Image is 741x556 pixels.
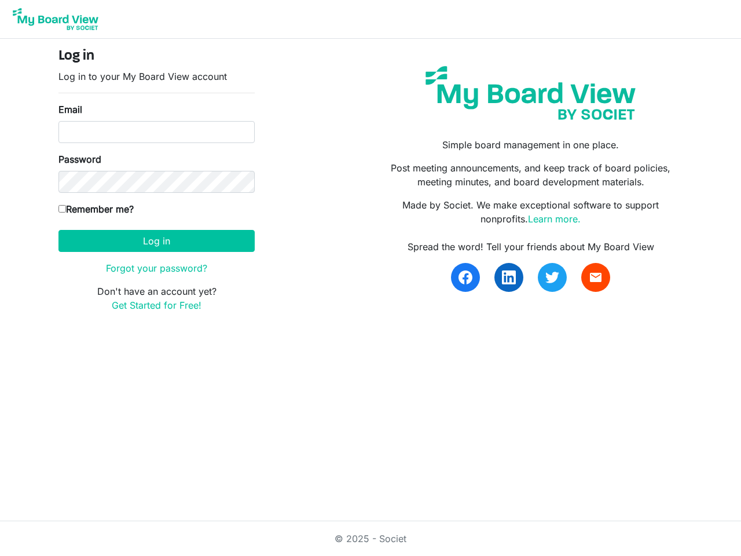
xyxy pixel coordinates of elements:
img: facebook.svg [458,270,472,284]
a: Get Started for Free! [112,299,201,311]
a: email [581,263,610,292]
p: Simple board management in one place. [379,138,683,152]
p: Log in to your My Board View account [58,69,255,83]
img: linkedin.svg [502,270,516,284]
a: Learn more. [528,213,581,225]
input: Remember me? [58,205,66,213]
label: Remember me? [58,202,134,216]
label: Password [58,152,101,166]
label: Email [58,103,82,116]
button: Log in [58,230,255,252]
img: twitter.svg [545,270,559,284]
h4: Log in [58,48,255,65]
a: Forgot your password? [106,262,207,274]
p: Made by Societ. We make exceptional software to support nonprofits. [379,198,683,226]
span: email [589,270,603,284]
div: Spread the word! Tell your friends about My Board View [379,240,683,254]
img: my-board-view-societ.svg [417,57,644,129]
a: © 2025 - Societ [335,533,406,544]
p: Post meeting announcements, and keep track of board policies, meeting minutes, and board developm... [379,161,683,189]
img: My Board View Logo [9,5,102,34]
p: Don't have an account yet? [58,284,255,312]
